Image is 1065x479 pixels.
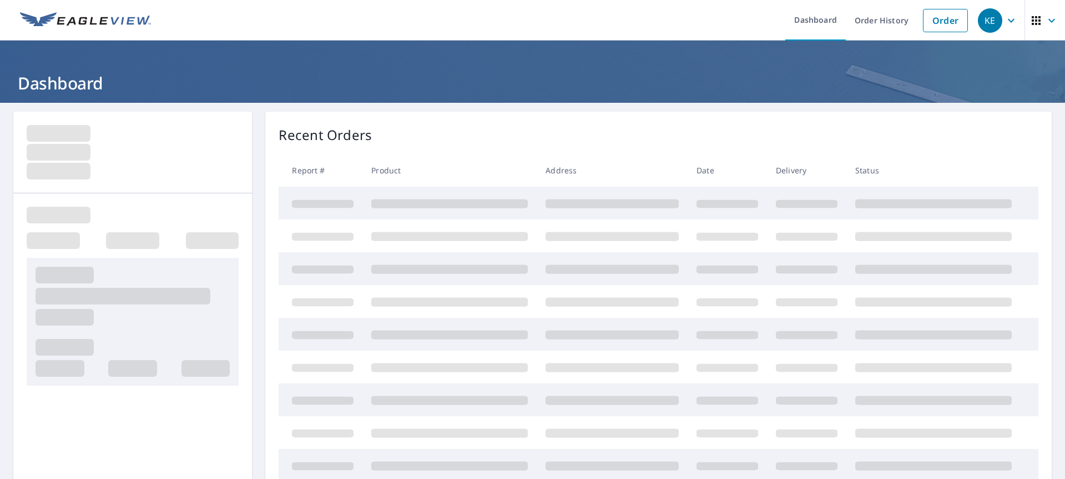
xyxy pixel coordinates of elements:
div: KE [978,8,1002,33]
th: Date [688,154,767,187]
th: Report # [279,154,362,187]
p: Recent Orders [279,125,372,145]
th: Address [537,154,688,187]
img: EV Logo [20,12,151,29]
h1: Dashboard [13,72,1052,94]
th: Delivery [767,154,846,187]
th: Product [362,154,537,187]
th: Status [846,154,1021,187]
a: Order [923,9,968,32]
